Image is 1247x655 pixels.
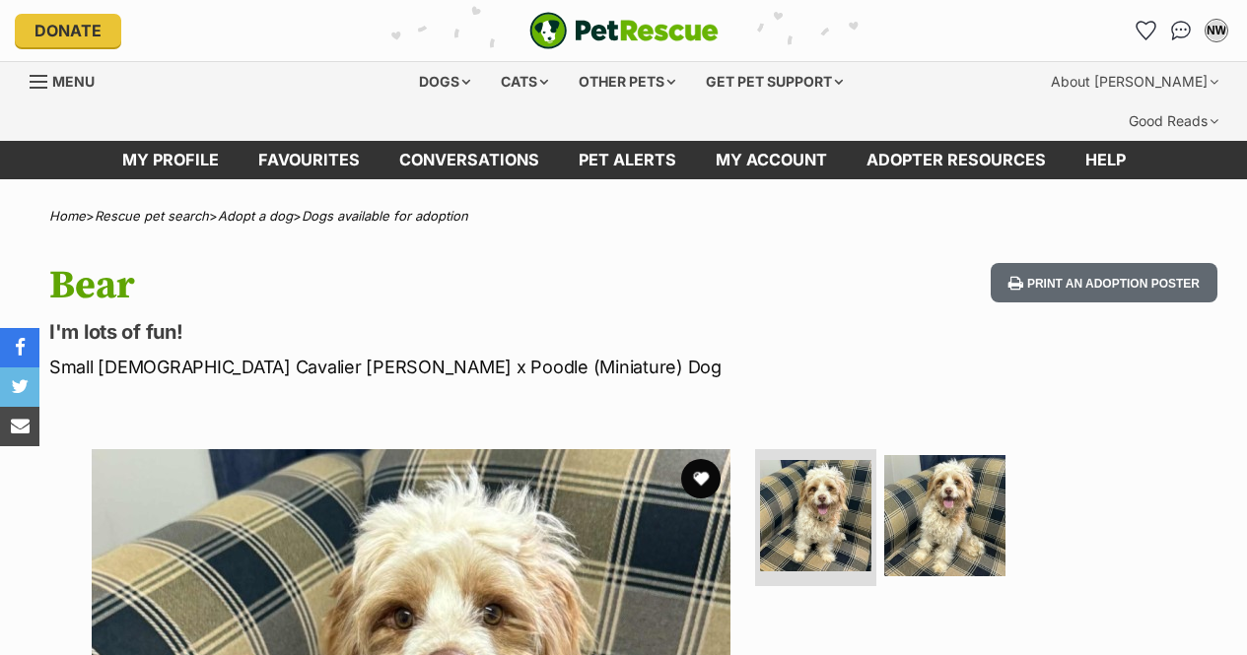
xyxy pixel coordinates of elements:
a: My profile [103,141,239,179]
button: My account [1201,15,1232,46]
img: Photo of Bear [884,455,1005,576]
p: I'm lots of fun! [49,318,762,346]
a: Pet alerts [559,141,696,179]
p: Small [DEMOGRAPHIC_DATA] Cavalier [PERSON_NAME] x Poodle (Miniature) Dog [49,354,762,380]
div: Get pet support [692,62,857,101]
a: Conversations [1165,15,1197,46]
a: My account [696,141,847,179]
a: Rescue pet search [95,208,209,224]
img: chat-41dd97257d64d25036548639549fe6c8038ab92f7586957e7f3b1b290dea8141.svg [1171,21,1192,40]
div: About [PERSON_NAME] [1037,62,1232,101]
span: Menu [52,73,95,90]
a: Menu [30,62,108,98]
a: conversations [380,141,559,179]
a: Home [49,208,86,224]
div: Cats [487,62,562,101]
button: Print an adoption poster [991,263,1217,303]
img: logo-e224e6f780fb5917bec1dbf3a21bbac754714ae5b6737aabdf751b685950b380.svg [529,12,719,49]
a: Adopt a dog [218,208,293,224]
a: Favourites [1130,15,1161,46]
img: Photo of Bear [760,460,871,571]
div: NW [1207,21,1226,40]
a: Help [1066,141,1145,179]
a: Donate [15,14,121,47]
div: Other pets [565,62,689,101]
button: favourite [681,459,721,498]
ul: Account quick links [1130,15,1232,46]
a: Dogs available for adoption [302,208,468,224]
h1: Bear [49,263,762,308]
div: Good Reads [1115,101,1232,141]
a: Adopter resources [847,141,1066,179]
a: PetRescue [529,12,719,49]
a: Favourites [239,141,380,179]
div: Dogs [405,62,484,101]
